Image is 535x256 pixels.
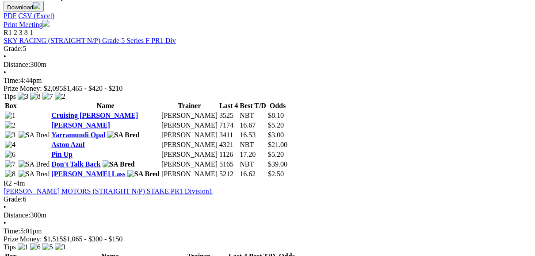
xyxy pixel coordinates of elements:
[51,160,100,168] a: Don't Talk Back
[4,195,531,203] div: 6
[268,121,284,129] span: $5.20
[239,160,267,169] td: NBT
[4,61,30,68] span: Distance:
[4,187,213,195] a: [PERSON_NAME] MOTORS (STRAIGHT N/P) STAKE PR1 Division1
[4,243,16,251] span: Tips
[4,203,6,211] span: •
[4,37,176,44] a: SKY RACING (STRAIGHT N/P) Grade 5 Series F PR1 Div
[127,170,160,178] img: SA Bred
[4,77,531,85] div: 4:44pm
[239,170,267,178] td: 16.62
[4,45,531,53] div: 5
[42,243,53,251] img: 5
[161,131,218,140] td: [PERSON_NAME]
[239,111,267,120] td: NBT
[5,151,15,159] img: 6
[5,102,17,109] span: Box
[161,140,218,149] td: [PERSON_NAME]
[14,179,25,187] span: -4m
[219,150,238,159] td: 1126
[14,29,33,36] span: 2 3 8 1
[161,170,218,178] td: [PERSON_NAME]
[51,141,84,148] a: Aston Azul
[268,160,287,168] span: $39.00
[33,2,40,9] img: download.svg
[161,150,218,159] td: [PERSON_NAME]
[4,77,20,84] span: Time:
[239,101,267,110] th: Best T/D
[5,121,15,129] img: 2
[19,160,50,168] img: SA Bred
[55,93,65,101] img: 2
[161,111,218,120] td: [PERSON_NAME]
[268,151,284,158] span: $5.20
[268,112,284,119] span: $8.10
[4,227,20,235] span: Time:
[63,235,123,243] span: $1,065 - $300 - $150
[4,21,50,28] a: Print Meeting
[239,140,267,149] td: NBT
[268,141,287,148] span: $21.00
[219,160,238,169] td: 5165
[4,195,23,203] span: Grade:
[5,131,15,139] img: 3
[30,243,41,251] img: 6
[4,12,531,20] div: Download
[4,69,6,76] span: •
[30,93,41,101] img: 8
[219,170,238,178] td: 5212
[4,1,44,12] button: Download
[51,131,105,139] a: Yarramundi Opal
[239,150,267,159] td: 17.20
[19,131,50,139] img: SA Bred
[19,170,50,178] img: SA Bred
[239,121,267,130] td: 16.67
[4,219,6,227] span: •
[4,45,23,52] span: Grade:
[18,12,54,19] a: CSV (Excel)
[42,93,53,101] img: 7
[4,227,531,235] div: 5:01pm
[161,101,218,110] th: Trainer
[219,101,238,110] th: Last 4
[5,170,15,178] img: 8
[4,29,12,36] span: R1
[4,12,16,19] a: PDF
[4,179,12,187] span: R2
[219,140,238,149] td: 4321
[267,101,288,110] th: Odds
[107,131,140,139] img: SA Bred
[219,131,238,140] td: 3411
[5,112,15,120] img: 1
[4,53,6,60] span: •
[63,85,123,92] span: $1,465 - $420 - $210
[5,160,15,168] img: 7
[51,121,110,129] a: [PERSON_NAME]
[42,20,50,27] img: printer.svg
[219,121,238,130] td: 7174
[4,61,531,69] div: 300m
[103,160,135,168] img: SA Bred
[5,141,15,149] img: 4
[4,93,16,100] span: Tips
[4,235,531,243] div: Prize Money: $1,515
[4,211,531,219] div: 300m
[4,211,30,219] span: Distance:
[161,121,218,130] td: [PERSON_NAME]
[51,170,126,178] a: [PERSON_NAME] Lass
[239,131,267,140] td: 16.53
[18,243,28,251] img: 1
[268,170,284,178] span: $2.50
[268,131,284,139] span: $3.00
[161,160,218,169] td: [PERSON_NAME]
[4,85,531,93] div: Prize Money: $2,095
[18,93,28,101] img: 3
[51,151,73,158] a: Pin Up
[51,101,160,110] th: Name
[219,111,238,120] td: 3525
[55,243,65,251] img: 3
[51,112,138,119] a: Cruising [PERSON_NAME]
